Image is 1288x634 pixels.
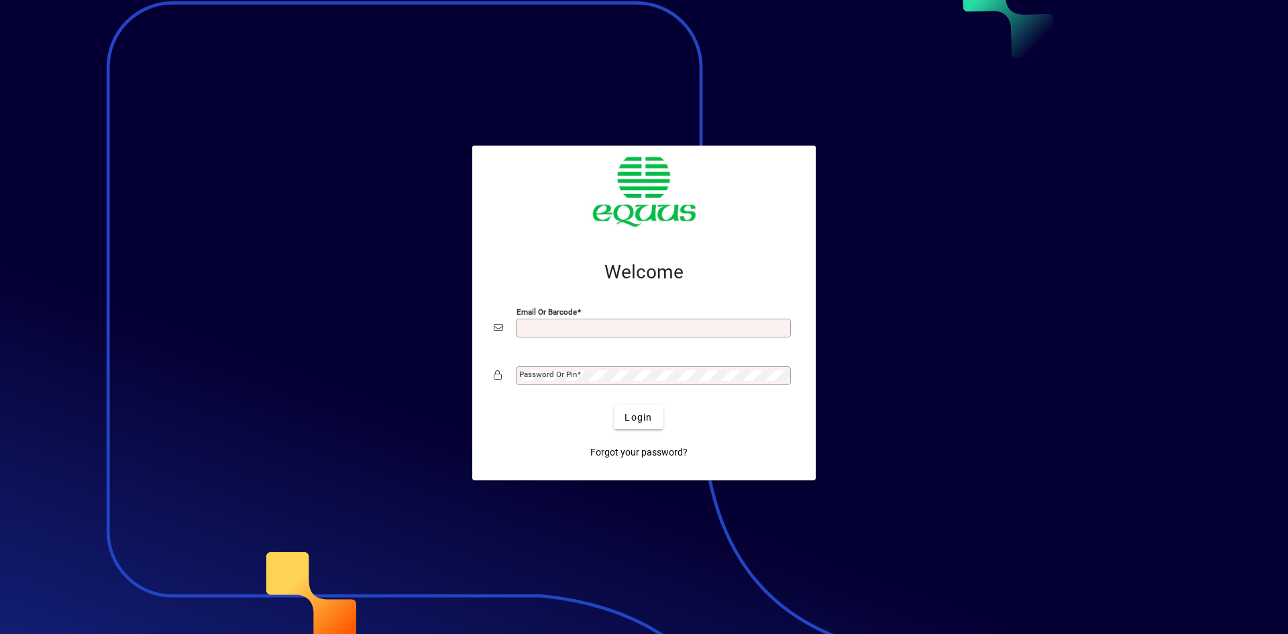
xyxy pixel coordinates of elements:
span: Forgot your password? [590,445,688,460]
span: Login [625,411,652,425]
h2: Welcome [494,261,794,284]
button: Login [614,405,663,429]
mat-label: Password or Pin [519,370,577,379]
a: Forgot your password? [585,440,693,464]
mat-label: Email or Barcode [517,307,577,317]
